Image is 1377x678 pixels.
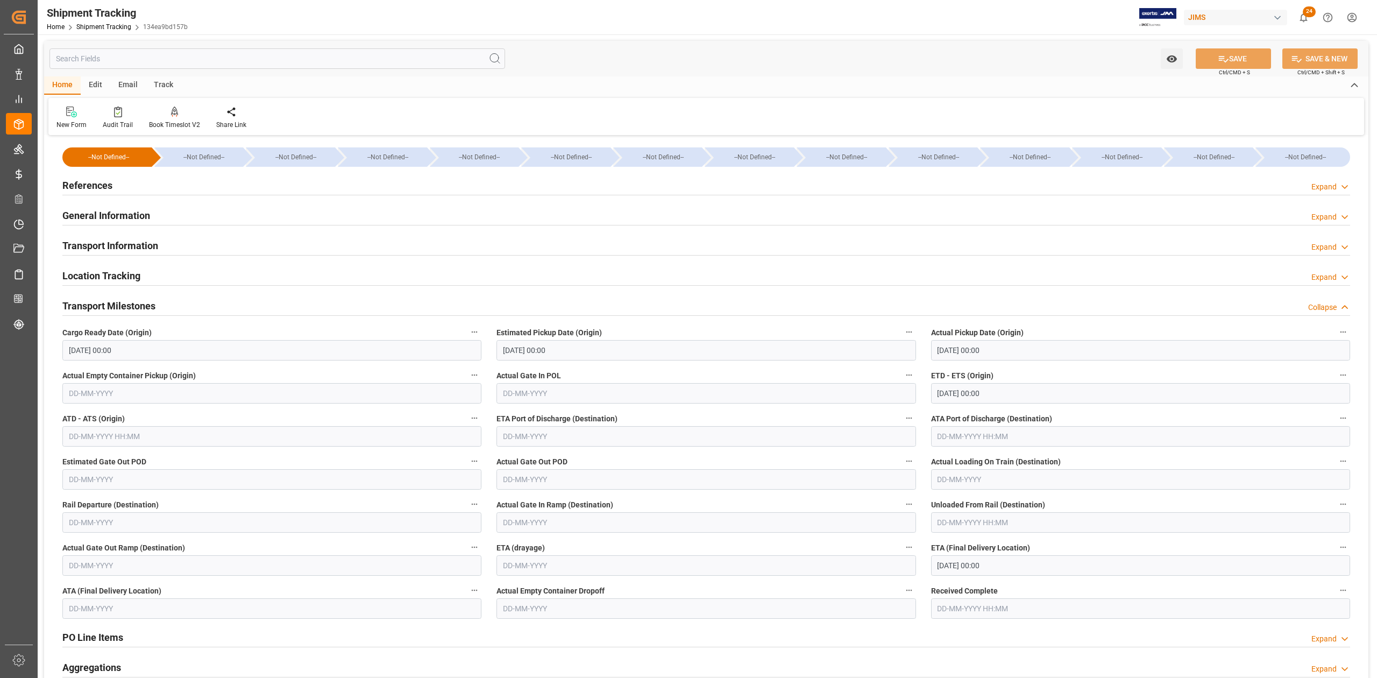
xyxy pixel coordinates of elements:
[62,370,196,382] span: Actual Empty Container Pickup (Origin)
[1196,48,1271,69] button: SAVE
[899,147,978,167] div: --Not Defined--
[62,499,159,511] span: Rail Departure (Destination)
[931,598,1350,619] input: DD-MM-YYYY HH:MM
[1336,540,1350,554] button: ETA (Final Delivery Location)
[1303,6,1316,17] span: 24
[931,413,1052,425] span: ATA Port of Discharge (Destination)
[62,178,112,193] h2: References
[62,340,481,361] input: DD-MM-YYYY HH:MM
[496,327,602,338] span: Estimated Pickup Date (Origin)
[705,147,794,167] div: --Not Defined--
[931,340,1350,361] input: DD-MM-YYYY HH:MM
[81,76,110,95] div: Edit
[47,5,188,21] div: Shipment Tracking
[1072,147,1161,167] div: --Not Defined--
[496,456,567,468] span: Actual Gate Out POD
[1311,633,1337,645] div: Expand
[62,660,121,675] h2: Aggregations
[62,269,140,283] h2: Location Tracking
[62,299,155,313] h2: Transport Milestones
[1184,7,1291,27] button: JIMS
[441,147,519,167] div: --Not Defined--
[931,426,1350,447] input: DD-MM-YYYY HH:MM
[1161,48,1183,69] button: open menu
[613,147,702,167] div: --Not Defined--
[902,497,916,511] button: Actual Gate In Ramp (Destination)
[496,499,613,511] span: Actual Gate In Ramp (Destination)
[1311,181,1337,193] div: Expand
[56,120,87,130] div: New Form
[62,585,161,597] span: ATA (Final Delivery Location)
[496,512,915,533] input: DD-MM-YYYY
[902,583,916,597] button: Actual Empty Container Dropoff
[103,120,133,130] div: Audit Trail
[62,469,481,490] input: DD-MM-YYYY
[44,76,81,95] div: Home
[1184,10,1287,25] div: JIMS
[1164,147,1253,167] div: --Not Defined--
[467,540,481,554] button: Actual Gate Out Ramp (Destination)
[902,411,916,425] button: ETA Port of Discharge (Destination)
[349,147,427,167] div: --Not Defined--
[49,48,505,69] input: Search Fields
[624,147,702,167] div: --Not Defined--
[165,147,244,167] div: --Not Defined--
[931,499,1045,511] span: Unloaded From Rail (Destination)
[807,147,886,167] div: --Not Defined--
[931,456,1061,468] span: Actual Loading On Train (Destination)
[1316,5,1340,30] button: Help Center
[496,542,545,554] span: ETA (drayage)
[931,585,998,597] span: Received Complete
[931,370,993,382] span: ETD - ETS (Origin)
[1266,147,1345,167] div: --Not Defined--
[902,368,916,382] button: Actual Gate In POL
[496,370,561,382] span: Actual Gate In POL
[1336,368,1350,382] button: ETD - ETS (Origin)
[62,555,481,576] input: DD-MM-YYYY
[931,383,1350,404] input: DD-MM-YYYY HH:MM
[1175,147,1253,167] div: --Not Defined--
[931,542,1030,554] span: ETA (Final Delivery Location)
[1311,272,1337,283] div: Expand
[1336,583,1350,597] button: Received Complete
[216,120,246,130] div: Share Link
[467,325,481,339] button: Cargo Ready Date (Origin)
[1336,497,1350,511] button: Unloaded From Rail (Destination)
[467,454,481,468] button: Estimated Gate Out POD
[62,542,185,554] span: Actual Gate Out Ramp (Destination)
[931,555,1350,576] input: DD-MM-YYYY HH:MM
[797,147,886,167] div: --Not Defined--
[1336,411,1350,425] button: ATA Port of Discharge (Destination)
[62,327,152,338] span: Cargo Ready Date (Origin)
[246,147,335,167] div: --Not Defined--
[931,327,1024,338] span: Actual Pickup Date (Origin)
[149,120,200,130] div: Book Timeslot V2
[76,23,131,31] a: Shipment Tracking
[902,540,916,554] button: ETA (drayage)
[991,147,1069,167] div: --Not Defined--
[532,147,611,167] div: --Not Defined--
[715,147,794,167] div: --Not Defined--
[467,411,481,425] button: ATD - ATS (Origin)
[62,383,481,404] input: DD-MM-YYYY
[62,598,481,619] input: DD-MM-YYYY
[62,413,125,425] span: ATD - ATS (Origin)
[1336,325,1350,339] button: Actual Pickup Date (Origin)
[931,469,1350,490] input: DD-MM-YYYY
[496,413,617,425] span: ETA Port of Discharge (Destination)
[1219,68,1250,76] span: Ctrl/CMD + S
[62,238,158,253] h2: Transport Information
[902,454,916,468] button: Actual Gate Out POD
[1311,211,1337,223] div: Expand
[1308,302,1337,313] div: Collapse
[73,147,144,167] div: --Not Defined--
[62,456,146,468] span: Estimated Gate Out POD
[467,583,481,597] button: ATA (Final Delivery Location)
[902,325,916,339] button: Estimated Pickup Date (Origin)
[931,512,1350,533] input: DD-MM-YYYY HH:MM
[496,555,915,576] input: DD-MM-YYYY
[62,512,481,533] input: DD-MM-YYYY
[1083,147,1161,167] div: --Not Defined--
[338,147,427,167] div: --Not Defined--
[467,497,481,511] button: Rail Departure (Destination)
